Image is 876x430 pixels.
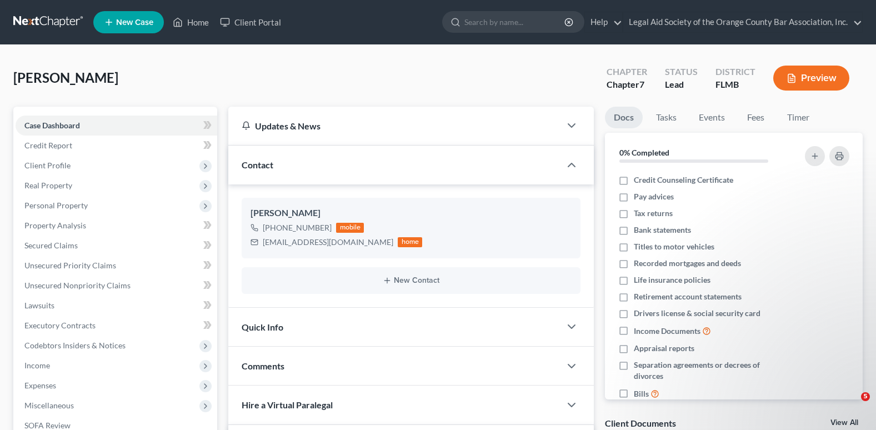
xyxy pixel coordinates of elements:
span: Secured Claims [24,241,78,250]
span: Real Property [24,181,72,190]
span: Recorded mortgages and deeds [634,258,741,269]
span: Unsecured Priority Claims [24,261,116,270]
a: Legal Aid Society of the Orange County Bar Association, Inc. [623,12,862,32]
a: Executory Contracts [16,316,217,336]
span: Retirement account statements [634,291,742,302]
button: New Contact [251,276,572,285]
span: Pay advices [634,191,674,202]
span: Separation agreements or decrees of divorces [634,359,789,382]
a: Property Analysis [16,216,217,236]
a: Events [690,107,734,128]
div: [PHONE_NUMBER] [263,222,332,233]
span: Contact [242,159,273,170]
span: New Case [116,18,153,27]
span: Drivers license & social security card [634,308,760,319]
a: Unsecured Priority Claims [16,256,217,276]
span: Appraisal reports [634,343,694,354]
span: 5 [861,392,870,401]
span: Income [24,361,50,370]
a: Fees [738,107,774,128]
span: Codebtors Insiders & Notices [24,341,126,350]
span: Unsecured Nonpriority Claims [24,281,131,290]
a: Case Dashboard [16,116,217,136]
div: home [398,237,422,247]
div: Status [665,66,698,78]
iframe: Intercom live chat [838,392,865,419]
a: Credit Report [16,136,217,156]
a: Help [585,12,622,32]
span: Credit Report [24,141,72,150]
div: [EMAIL_ADDRESS][DOMAIN_NAME] [263,237,393,248]
span: Tax returns [634,208,673,219]
a: Docs [605,107,643,128]
a: Tasks [647,107,685,128]
a: Home [167,12,214,32]
span: Personal Property [24,201,88,210]
span: Comments [242,361,284,371]
div: Lead [665,78,698,91]
span: Income Documents [634,326,700,337]
div: FLMB [715,78,755,91]
span: Credit Counseling Certificate [634,174,733,186]
span: Quick Info [242,322,283,332]
div: mobile [336,223,364,233]
div: Client Documents [605,417,676,429]
input: Search by name... [464,12,566,32]
a: Secured Claims [16,236,217,256]
a: Timer [778,107,818,128]
div: Chapter [607,66,647,78]
span: Property Analysis [24,221,86,230]
span: Hire a Virtual Paralegal [242,399,333,410]
strong: 0% Completed [619,148,669,157]
span: Life insurance policies [634,274,710,286]
a: Client Portal [214,12,287,32]
span: Miscellaneous [24,401,74,410]
span: Expenses [24,381,56,390]
span: Case Dashboard [24,121,80,130]
span: Executory Contracts [24,321,96,330]
div: District [715,66,755,78]
div: Chapter [607,78,647,91]
a: Unsecured Nonpriority Claims [16,276,217,296]
span: Bills [634,388,649,399]
span: Bank statements [634,224,691,236]
a: View All [830,419,858,427]
span: Lawsuits [24,301,54,310]
span: [PERSON_NAME] [13,69,118,86]
span: SOFA Review [24,421,71,430]
span: Client Profile [24,161,71,170]
div: Updates & News [242,120,547,132]
div: [PERSON_NAME] [251,207,572,220]
button: Preview [773,66,849,91]
span: Titles to motor vehicles [634,241,714,252]
a: Lawsuits [16,296,217,316]
span: 7 [639,79,644,89]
